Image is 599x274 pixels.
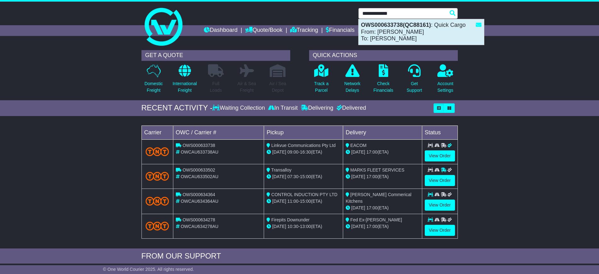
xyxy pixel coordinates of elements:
span: CONTROL INDUCTION PTY LTD [271,192,337,197]
span: 15:00 [300,199,311,204]
div: Delivering [299,105,335,112]
p: Domestic Freight [144,80,163,94]
span: OWCAU633502AU [181,174,218,179]
span: 07:30 [287,174,298,179]
td: OWC / Carrier # [173,125,264,139]
a: Dashboard [204,25,238,36]
span: [PERSON_NAME] Commerical Kitchens [346,192,412,204]
div: FROM OUR SUPPORT [141,252,458,261]
span: 09:00 [287,149,298,154]
span: 16:30 [300,149,311,154]
td: Pickup [264,125,343,139]
td: Status [422,125,458,139]
span: Firepits Downunder [271,217,309,222]
td: Delivery [343,125,422,139]
a: InternationalFreight [172,64,197,97]
img: TNT_Domestic.png [146,222,169,230]
div: RECENT ACTIVITY - [141,103,213,113]
p: Get Support [406,80,422,94]
span: [DATE] [351,149,365,154]
p: Account Settings [437,80,453,94]
a: Track aParcel [314,64,329,97]
span: Transalloy [271,167,291,172]
span: © One World Courier 2025. All rights reserved. [103,267,194,272]
p: Air & Sea Freight [238,80,256,94]
span: [DATE] [351,224,365,229]
div: - (ETA) [267,149,340,155]
span: 10:30 [287,224,298,229]
p: Full Loads [208,80,224,94]
div: Delivered [335,105,366,112]
span: [DATE] [272,149,286,154]
td: Carrier [141,125,173,139]
strong: OWS000633738(QC88161) [361,22,431,28]
div: - (ETA) [267,198,340,205]
span: [DATE] [272,224,286,229]
div: : Quick Cargo From: [PERSON_NAME] To: [PERSON_NAME] [359,19,484,45]
p: International Freight [173,80,197,94]
span: OWS000634278 [182,217,215,222]
div: (ETA) [346,173,419,180]
span: 17:00 [366,149,377,154]
img: TNT_Domestic.png [146,147,169,156]
span: Fed Ex-[PERSON_NAME] [350,217,402,222]
span: 13:00 [300,224,311,229]
p: Check Financials [373,80,393,94]
div: QUICK ACTIONS [309,50,458,61]
div: - (ETA) [267,223,340,230]
span: 17:00 [366,205,377,210]
img: TNT_Domestic.png [146,172,169,180]
a: Quote/Book [245,25,282,36]
span: [DATE] [272,174,286,179]
a: AccountSettings [437,64,454,97]
span: [DATE] [351,205,365,210]
span: OWCAU634278AU [181,224,218,229]
img: TNT_Domestic.png [146,197,169,205]
div: (ETA) [346,205,419,211]
span: 11:00 [287,199,298,204]
div: (ETA) [346,223,419,230]
div: In Transit [267,105,299,112]
a: View Order [425,200,455,211]
p: Network Delays [344,80,360,94]
span: [DATE] [351,174,365,179]
a: View Order [425,150,455,161]
div: - (ETA) [267,173,340,180]
a: Financials [326,25,354,36]
span: OWS000633738 [182,143,215,148]
a: GetSupport [406,64,422,97]
a: CheckFinancials [373,64,394,97]
a: NetworkDelays [344,64,360,97]
span: Linkvue Communications Pty Ltd [271,143,336,148]
span: OWS000633502 [182,167,215,172]
div: Waiting Collection [212,105,266,112]
a: DomesticFreight [144,64,163,97]
a: View Order [425,175,455,186]
div: GET A QUOTE [141,50,290,61]
div: (ETA) [346,149,419,155]
span: EACOM [350,143,366,148]
p: Track a Parcel [314,80,329,94]
span: [DATE] [272,199,286,204]
span: MARKS FLEET SERVICES [350,167,404,172]
a: Tracking [290,25,318,36]
span: 17:00 [366,174,377,179]
span: OWS000634364 [182,192,215,197]
span: OWCAU634364AU [181,199,218,204]
span: OWCAU633738AU [181,149,218,154]
p: Air / Sea Depot [269,80,286,94]
span: 15:00 [300,174,311,179]
a: View Order [425,225,455,236]
span: 17:00 [366,224,377,229]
